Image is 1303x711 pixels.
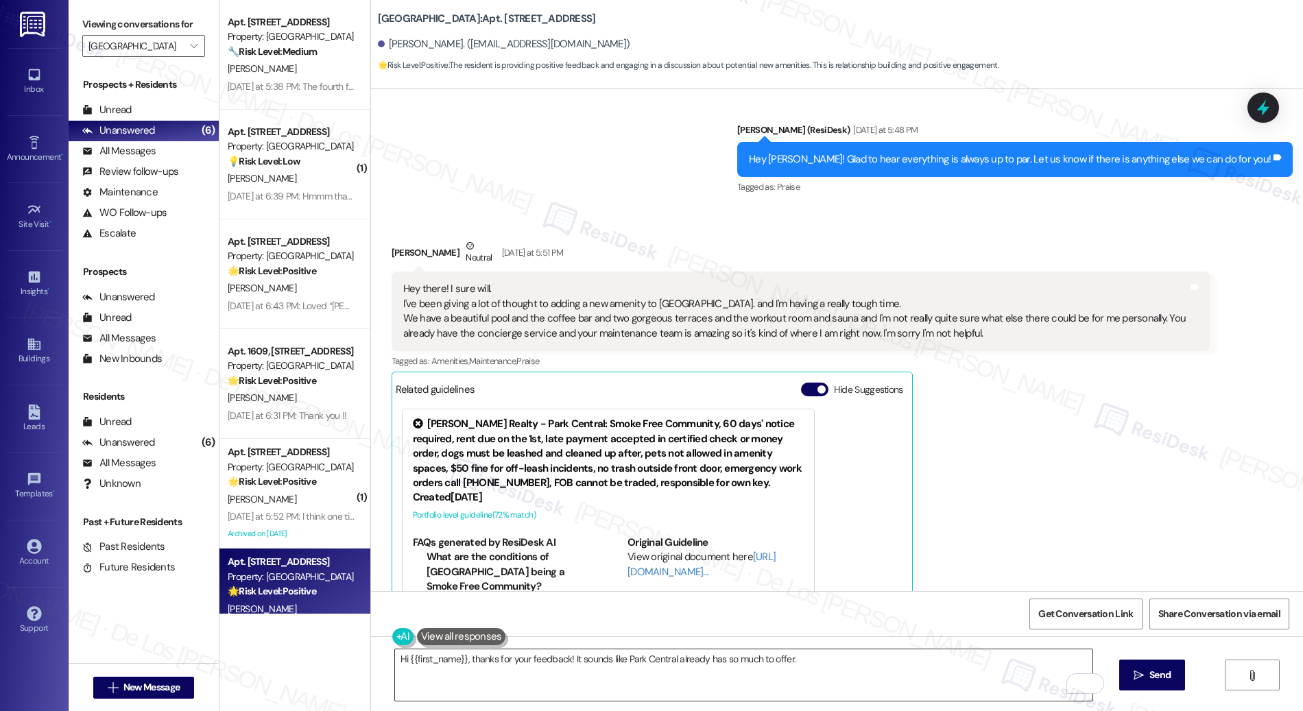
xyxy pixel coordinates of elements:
[82,435,155,450] div: Unanswered
[228,300,1178,312] div: [DATE] at 6:43 PM: Loved “[PERSON_NAME] (Park Central): Hi [PERSON_NAME], thanks for the detailed...
[82,123,155,138] div: Unanswered
[7,333,62,370] a: Buildings
[53,487,55,496] span: •
[20,12,48,37] img: ResiDesk Logo
[1247,670,1257,681] i: 
[1038,607,1133,621] span: Get Conversation Link
[228,475,316,487] strong: 🌟 Risk Level: Positive
[228,190,654,202] div: [DATE] at 6:39 PM: Hmmm that's a tough one. Probably ice/water. I can run my dishwasher while I'm...
[427,550,589,594] li: What are the conditions of [GEOGRAPHIC_DATA] being a Smoke Free Community?
[228,80,494,93] div: [DATE] at 5:38 PM: The fourth floor carpet is especially dirty/stained
[228,45,317,58] strong: 🔧 Risk Level: Medium
[82,477,141,491] div: Unknown
[463,239,494,267] div: Neutral
[413,417,804,490] div: [PERSON_NAME] Realty - Park Central: Smoke Free Community, 60 days' notice required, rent due on ...
[82,103,132,117] div: Unread
[228,585,316,597] strong: 🌟 Risk Level: Positive
[228,391,296,404] span: [PERSON_NAME]
[82,311,132,325] div: Unread
[1149,599,1289,629] button: Share Conversation via email
[228,374,316,387] strong: 🌟 Risk Level: Positive
[777,181,800,193] span: Praise
[7,63,62,100] a: Inbox
[82,456,156,470] div: All Messages
[69,265,219,279] div: Prospects
[228,493,296,505] span: [PERSON_NAME]
[228,125,355,139] div: Apt. [STREET_ADDRESS]
[737,177,1293,197] div: Tagged as:
[228,555,355,569] div: Apt. [STREET_ADDRESS]
[1029,599,1142,629] button: Get Conversation Link
[392,239,1210,272] div: [PERSON_NAME]
[228,155,300,167] strong: 💡 Risk Level: Low
[834,383,903,397] label: Hide Suggestions
[378,37,630,51] div: [PERSON_NAME]. ([EMAIL_ADDRESS][DOMAIN_NAME])
[190,40,198,51] i: 
[228,460,355,474] div: Property: [GEOGRAPHIC_DATA]
[228,62,296,75] span: [PERSON_NAME]
[499,245,564,260] div: [DATE] at 5:51 PM
[378,12,596,26] b: [GEOGRAPHIC_DATA]: Apt. [STREET_ADDRESS]
[228,172,296,184] span: [PERSON_NAME]
[82,226,136,241] div: Escalate
[82,352,162,366] div: New Inbounds
[413,508,804,522] div: Portfolio level guideline ( 72 % match)
[7,198,62,235] a: Site Visit •
[392,351,1210,371] div: Tagged as:
[413,490,804,505] div: Created [DATE]
[108,682,118,693] i: 
[82,540,165,554] div: Past Residents
[69,389,219,404] div: Residents
[1158,607,1280,621] span: Share Conversation via email
[82,144,156,158] div: All Messages
[82,290,155,304] div: Unanswered
[61,150,63,160] span: •
[228,409,346,422] div: [DATE] at 6:31 PM: Thank you !!
[378,58,999,73] span: : The resident is providing positive feedback and engaging in a discussion about potential new am...
[198,120,219,141] div: (6)
[1149,668,1171,682] span: Send
[228,234,355,249] div: Apt. [STREET_ADDRESS]
[226,525,356,542] div: Archived on [DATE]
[7,602,62,639] a: Support
[88,35,183,57] input: All communities
[49,217,51,227] span: •
[850,123,918,137] div: [DATE] at 5:48 PM
[7,265,62,302] a: Insights •
[228,603,296,615] span: [PERSON_NAME]
[228,249,355,263] div: Property: [GEOGRAPHIC_DATA]
[228,570,355,584] div: Property: [GEOGRAPHIC_DATA]
[1134,670,1144,681] i: 
[228,282,296,294] span: [PERSON_NAME]
[228,15,355,29] div: Apt. [STREET_ADDRESS]
[431,355,470,367] span: Amenities ,
[82,14,205,35] label: Viewing conversations for
[228,265,316,277] strong: 🌟 Risk Level: Positive
[378,60,449,71] strong: 🌟 Risk Level: Positive
[749,152,1271,167] div: Hey [PERSON_NAME]! Glad to hear everything is always up to par. Let us know if there is anything ...
[469,355,516,367] span: Maintenance ,
[228,139,355,154] div: Property: [GEOGRAPHIC_DATA]
[82,331,156,346] div: All Messages
[1119,660,1186,690] button: Send
[403,282,1188,341] div: Hey there! I sure will. I've been giving a lot of thought to adding a new amenity to [GEOGRAPHIC_...
[93,677,195,699] button: New Message
[627,550,804,579] div: View original document here
[47,285,49,294] span: •
[82,206,167,220] div: WO Follow-ups
[396,383,475,402] div: Related guidelines
[69,77,219,92] div: Prospects + Residents
[228,510,514,522] div: [DATE] at 5:52 PM: I think one time cleaning availability... thanks for asking
[395,649,1093,701] textarea: To enrich screen reader interactions, please activate Accessibility in Grammarly extension settings
[228,344,355,359] div: Apt. 1609, [STREET_ADDRESS]
[627,535,708,549] b: Original Guideline
[7,400,62,437] a: Leads
[413,535,555,549] b: FAQs generated by ResiDesk AI
[82,560,175,575] div: Future Residents
[627,550,776,578] a: [URL][DOMAIN_NAME]…
[69,515,219,529] div: Past + Future Residents
[228,359,355,373] div: Property: [GEOGRAPHIC_DATA]
[7,535,62,572] a: Account
[82,165,178,179] div: Review follow-ups
[737,123,1293,142] div: [PERSON_NAME] (ResiDesk)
